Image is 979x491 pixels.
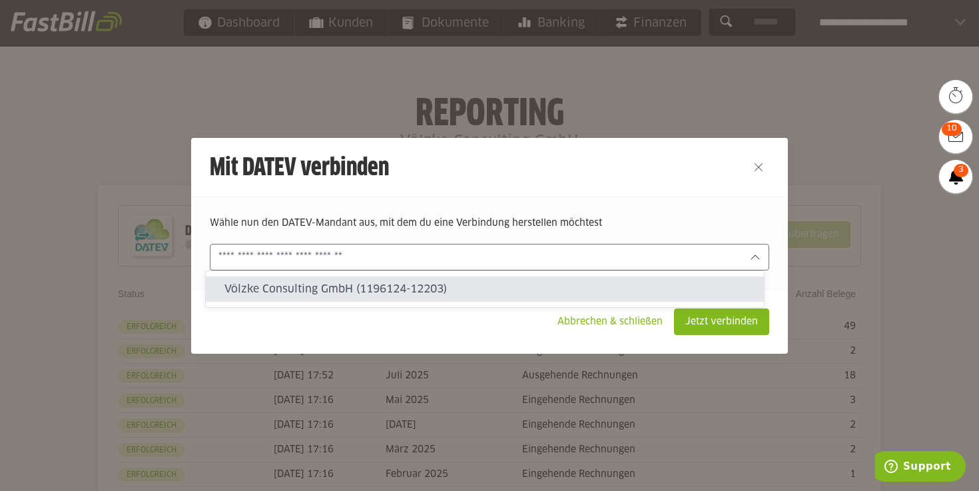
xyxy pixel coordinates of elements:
[939,120,972,153] a: 10
[939,160,972,193] a: 3
[206,276,764,302] sl-option: Völzke Consulting GmbH (1196124-12203)
[674,308,769,335] sl-button: Jetzt verbinden
[875,451,966,484] iframe: Öffnet ein Widget, in dem Sie weitere Informationen finden
[954,164,968,177] span: 3
[942,123,962,136] span: 10
[210,216,769,231] p: Wähle nun den DATEV-Mandant aus, mit dem du eine Verbindung herstellen möchtest
[546,308,674,335] sl-button: Abbrechen & schließen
